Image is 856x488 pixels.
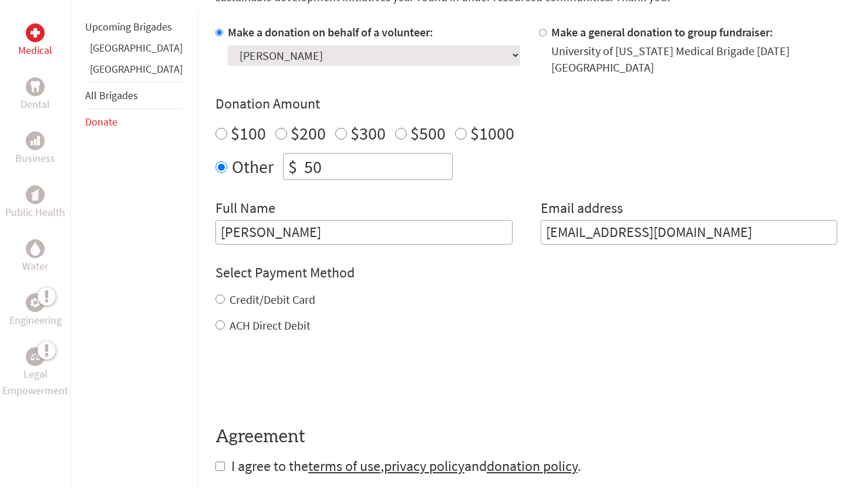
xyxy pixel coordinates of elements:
label: $1000 [470,122,514,144]
img: Legal Empowerment [31,353,40,360]
a: Legal EmpowermentLegal Empowerment [2,347,68,399]
div: Public Health [26,185,45,204]
a: privacy policy [384,457,464,475]
label: $300 [351,122,386,144]
div: University of [US_STATE] Medical Brigade [DATE] [GEOGRAPHIC_DATA] [551,43,837,76]
img: Public Health [31,189,40,201]
div: Business [26,131,45,150]
a: WaterWater [22,239,48,274]
a: Upcoming Brigades [85,20,172,33]
a: [GEOGRAPHIC_DATA] [90,41,183,55]
img: Medical [31,28,40,38]
a: Public HealthPublic Health [5,185,65,221]
label: Other [232,153,274,180]
a: All Brigades [85,89,138,102]
li: Honduras [85,61,183,82]
a: terms of use [308,457,380,475]
div: Dental [26,77,45,96]
p: Water [22,258,48,274]
label: $200 [291,122,326,144]
li: Greece [85,40,183,61]
a: EngineeringEngineering [9,293,62,328]
label: Make a donation on behalf of a volunteer: [228,25,433,39]
label: Full Name [215,199,275,220]
input: Enter Amount [302,154,452,179]
p: Legal Empowerment [2,366,68,399]
label: $500 [410,122,446,144]
h4: Agreement [215,426,837,448]
iframe: reCAPTCHA [215,357,394,403]
label: Make a general donation to group fundraiser: [551,25,773,39]
div: Water [26,239,45,258]
label: ACH Direct Debit [230,318,311,333]
a: Donate [85,115,117,128]
a: DentalDental [21,77,50,113]
p: Medical [18,42,52,59]
a: donation policy [487,457,578,475]
input: Enter Full Name [215,220,513,245]
li: Upcoming Brigades [85,14,183,40]
img: Water [31,242,40,255]
p: Engineering [9,312,62,328]
label: Email address [541,199,623,220]
a: BusinessBusiness [15,131,55,167]
p: Dental [21,96,50,113]
div: Legal Empowerment [26,347,45,366]
label: Credit/Debit Card [230,292,315,307]
h4: Select Payment Method [215,263,837,282]
img: Business [31,136,40,145]
a: MedicalMedical [18,23,52,59]
span: I agree to the , and . [231,457,581,475]
input: Your Email [541,220,838,245]
h4: Donation Amount [215,94,837,113]
li: Donate [85,109,183,135]
div: $ [284,154,302,179]
label: $100 [231,122,266,144]
div: Engineering [26,293,45,312]
p: Public Health [5,204,65,221]
img: Engineering [31,298,40,307]
div: Medical [26,23,45,42]
p: Business [15,150,55,167]
a: [GEOGRAPHIC_DATA] [90,62,183,76]
img: Dental [31,81,40,92]
li: All Brigades [85,82,183,109]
